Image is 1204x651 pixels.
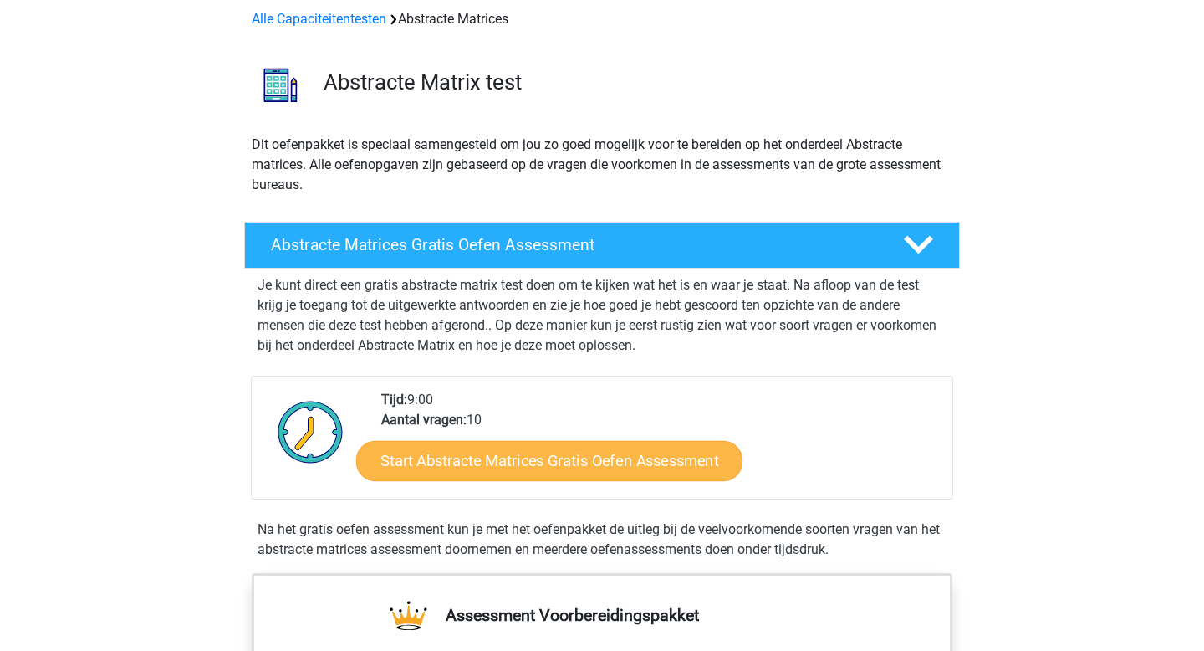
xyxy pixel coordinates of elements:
[268,390,353,474] img: Klok
[258,275,946,356] p: Je kunt direct een gratis abstracte matrix test doen om te kijken wat het is en waar je staat. Na...
[271,235,876,254] h4: Abstracte Matrices Gratis Oefen Assessment
[252,11,386,27] a: Alle Capaciteitentesten
[251,520,953,560] div: Na het gratis oefen assessment kun je met het oefenpakket de uitleg bij de veelvoorkomende soorte...
[237,222,967,269] a: Abstracte Matrices Gratis Oefen Assessment
[245,9,959,29] div: Abstracte Matrices
[324,69,946,95] h3: Abstracte Matrix test
[252,135,952,195] p: Dit oefenpakket is speciaal samengesteld om jou zo goed mogelijk voor te bereiden op het onderdee...
[245,49,316,120] img: abstracte matrices
[369,390,951,499] div: 9:00 10
[356,440,742,480] a: Start Abstracte Matrices Gratis Oefen Assessment
[381,412,467,428] b: Aantal vragen:
[381,392,407,408] b: Tijd:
